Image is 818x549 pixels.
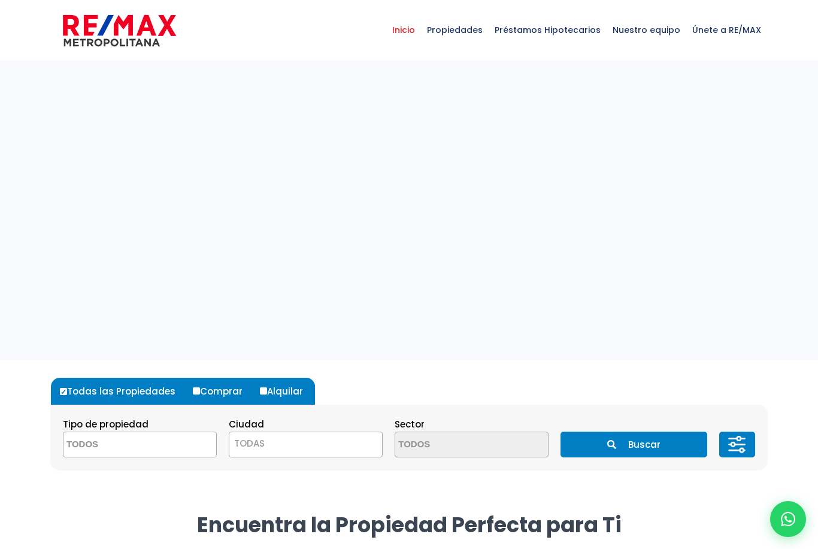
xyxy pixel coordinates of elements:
[57,378,187,405] label: Todas las Propiedades
[260,387,267,395] input: Alquilar
[229,435,382,452] span: TODAS
[190,378,255,405] label: Comprar
[686,12,767,48] span: Únete a RE/MAX
[607,12,686,48] span: Nuestro equipo
[60,388,67,395] input: Todas las Propiedades
[386,12,421,48] span: Inicio
[229,418,264,430] span: Ciudad
[561,432,707,457] button: Buscar
[63,13,176,48] img: remax-metropolitana-logo
[421,12,489,48] span: Propiedades
[197,510,622,539] strong: Encuentra la Propiedad Perfecta para Ti
[193,387,200,395] input: Comprar
[63,432,180,458] textarea: Search
[229,432,383,457] span: TODAS
[489,12,607,48] span: Préstamos Hipotecarios
[395,418,425,430] span: Sector
[234,437,265,450] span: TODAS
[257,378,315,405] label: Alquilar
[395,432,511,458] textarea: Search
[63,418,149,430] span: Tipo de propiedad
